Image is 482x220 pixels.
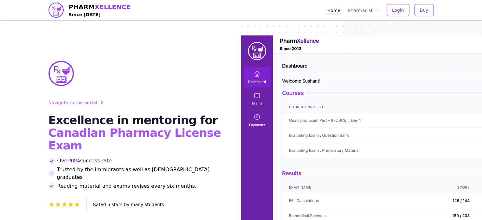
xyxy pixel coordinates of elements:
span: Canadian Pharmacy License Exam [48,126,221,152]
span: 90% [69,158,80,164]
button: Pharmacist [347,6,382,14]
img: PharmXellence logo [48,3,64,18]
span: Rated 5 stars by many students [93,202,164,207]
button: Login [387,4,409,16]
img: PharmXellence Logo [48,61,74,86]
h4: Since [DATE] [69,11,131,18]
span: Navigate to the portal [48,99,97,106]
span: PHARM [69,3,131,11]
span: XELLENCE [95,3,131,11]
span: Over success rate [57,157,112,165]
a: Home [326,6,342,14]
span: Reading material and exams revises every six months. [57,182,197,190]
span: Trusted by the immigrants as well as [DEMOGRAPHIC_DATA] graduates [57,166,226,181]
span: Buy [420,7,428,13]
span: Excellence in mentoring for [48,114,218,127]
span: Login [392,7,404,13]
button: Buy [415,4,434,16]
